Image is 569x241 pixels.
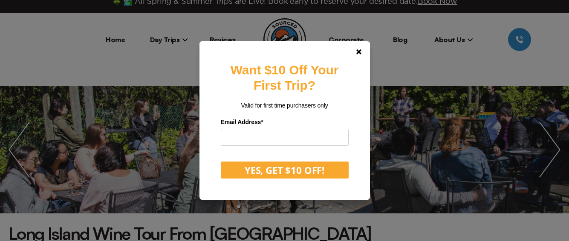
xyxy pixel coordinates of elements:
[241,102,328,109] span: Valid for first time purchasers only
[221,116,349,129] label: Email Address
[221,162,349,179] button: YES, GET $10 OFF!
[349,42,369,62] a: Close
[261,119,263,125] span: Required
[231,63,338,92] strong: Want $10 Off Your First Trip?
